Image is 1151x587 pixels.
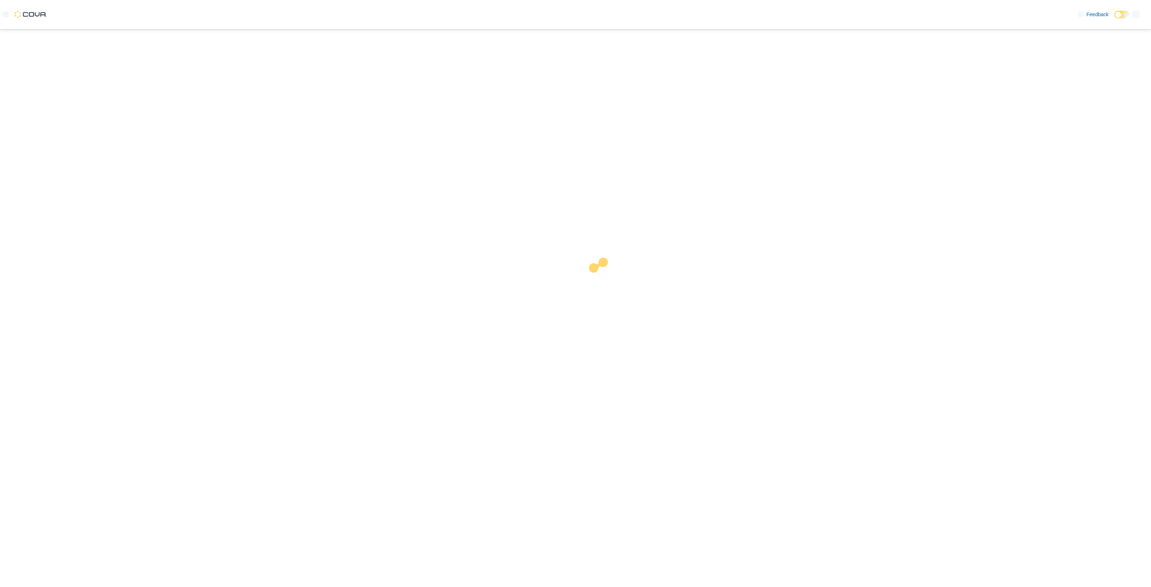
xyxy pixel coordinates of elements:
input: Dark Mode [1114,11,1129,18]
a: Feedback [1075,7,1111,22]
span: Dark Mode [1114,18,1115,19]
span: Feedback [1087,11,1109,18]
img: cova-loader [575,252,629,306]
img: Cova [14,11,47,18]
